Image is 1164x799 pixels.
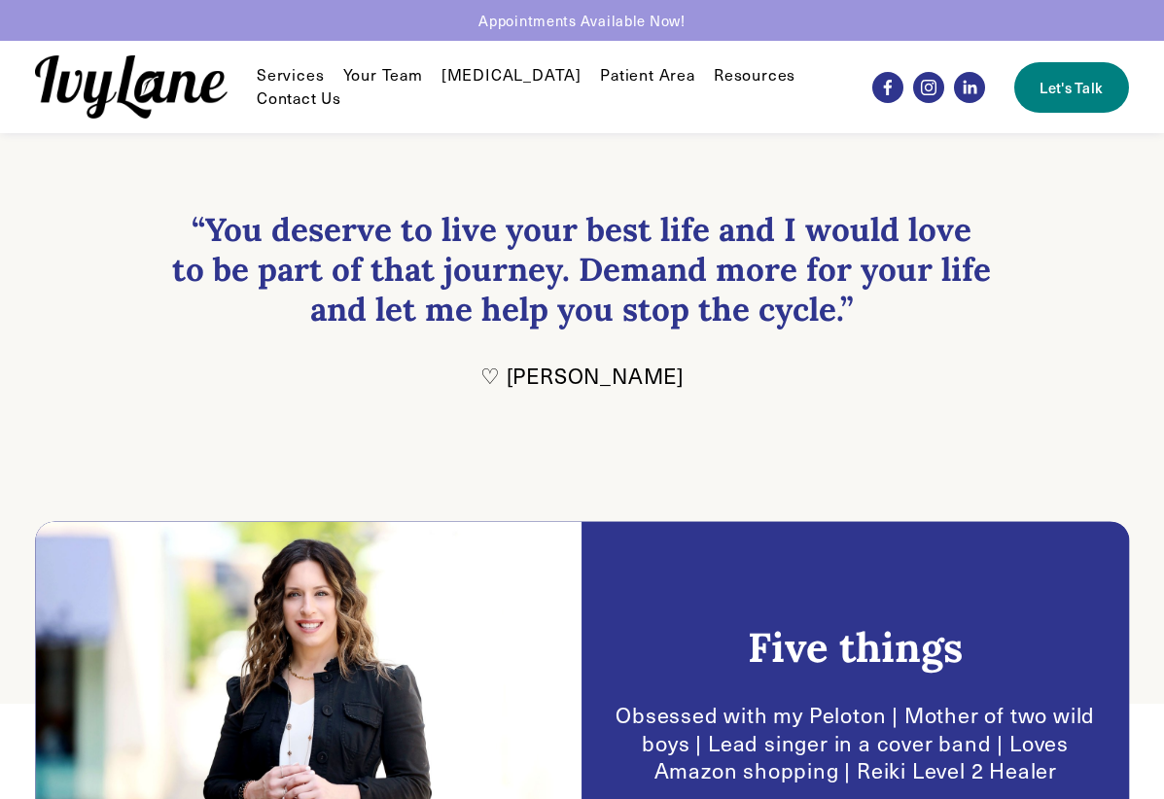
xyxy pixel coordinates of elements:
[257,65,324,86] span: Services
[35,55,228,119] img: Ivy Lane Counseling &mdash; Therapy that works for you
[1014,62,1129,113] a: Let's Talk
[748,621,963,673] h2: Five things
[172,210,993,330] h3: “You deserve to live your best life and I would love to be part of that journey. Demand more for ...
[872,72,903,103] a: Facebook
[714,65,795,86] span: Resources
[441,64,582,87] a: [MEDICAL_DATA]
[257,64,324,87] a: folder dropdown
[714,64,795,87] a: folder dropdown
[257,87,341,111] a: Contact Us
[343,64,423,87] a: Your Team
[611,702,1100,784] p: Obsessed with my Peloton | Mother of two wild boys | Lead singer in a cover band | Loves Amazon s...
[172,362,993,389] p: ♡ [PERSON_NAME]
[954,72,985,103] a: LinkedIn
[600,64,695,87] a: Patient Area
[913,72,944,103] a: Instagram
